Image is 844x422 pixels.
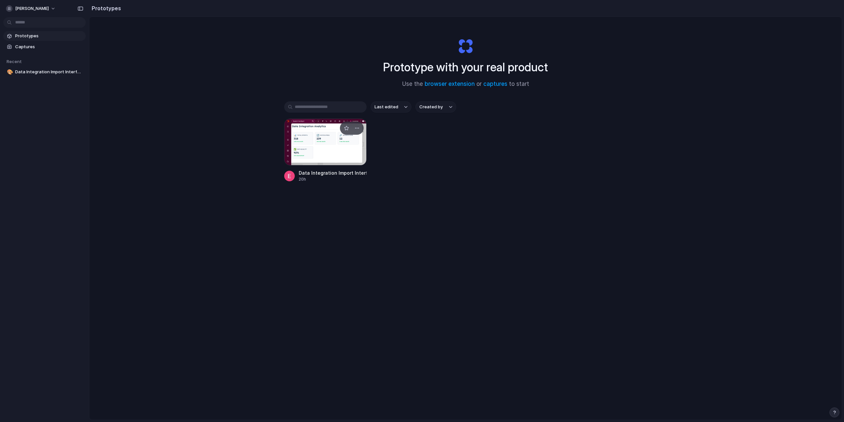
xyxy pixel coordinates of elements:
a: Data Integration Import Interface EnhancementData Integration Import Interface Enhancement20h [284,119,367,182]
span: Last edited [375,104,398,110]
span: Use the or to start [402,80,529,88]
span: Created by [419,104,443,110]
a: 🎨Data Integration Import Interface Enhancement [3,67,86,77]
span: Data Integration Import Interface Enhancement [15,69,83,75]
a: captures [483,81,507,87]
button: Created by [415,101,456,113]
div: Data Integration Import Interface Enhancement [299,169,367,176]
span: [PERSON_NAME] [15,5,49,12]
button: Last edited [371,101,411,113]
button: 🎨 [6,69,13,75]
button: [PERSON_NAME] [3,3,59,14]
a: Captures [3,42,86,52]
a: browser extension [425,81,475,87]
span: Recent [7,59,22,64]
span: Prototypes [15,33,83,39]
span: Captures [15,44,83,50]
a: Prototypes [3,31,86,41]
div: 20h [299,176,367,182]
h2: Prototypes [89,4,121,12]
div: 🎨 [7,68,12,76]
h1: Prototype with your real product [383,58,548,76]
